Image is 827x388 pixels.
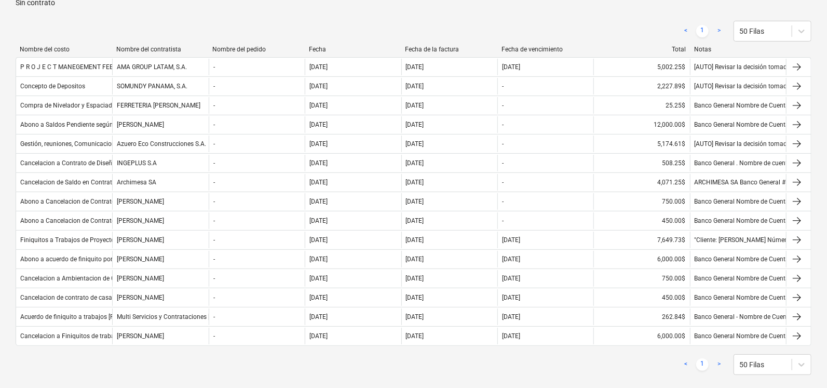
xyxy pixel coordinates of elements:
div: [DATE] [309,159,328,167]
div: [DATE] [406,313,424,320]
div: 750.00$ [593,270,689,287]
div: Multi Servicios y Contrataciones [PERSON_NAME] R, S.A. [112,309,208,325]
div: [DATE] [502,313,520,320]
div: SOMUNDY PANAMA, S.A. [112,78,208,95]
a: Next page [713,25,725,37]
div: [DATE] [309,294,328,301]
div: Abono a acuerdo de finiquito por trabajos segundo relleno y carreteras [20,256,218,263]
div: [PERSON_NAME] [112,212,208,229]
div: 508.25$ [593,155,689,171]
div: - [213,159,215,167]
div: Cancelacion a Contrato de Diseño Infraestructura Electrica [20,159,184,167]
div: [PERSON_NAME] [112,193,208,210]
div: - [502,102,504,109]
div: [DATE] [406,198,424,205]
div: - [213,313,215,320]
div: 5,002.25$ [593,59,689,75]
div: 750.00$ [593,193,689,210]
div: Nombre del contratista [116,46,205,53]
div: - [213,332,215,340]
div: [DATE] [309,332,328,340]
div: [DATE] [406,256,424,263]
div: - [213,63,215,71]
div: [DATE] [309,121,328,128]
div: - [502,121,504,128]
div: 6,000.00$ [593,328,689,344]
div: - [213,140,215,148]
div: Total [598,46,686,53]
div: Cancelacion a Finiquitos de trabajos [20,332,123,340]
div: Acuerdo de finiquito a trabajos [PERSON_NAME] [20,313,156,320]
div: [DATE] [406,83,424,90]
div: [PERSON_NAME] [112,232,208,248]
div: 450.00$ [593,289,689,306]
div: Concepto de Depositos [20,83,85,90]
div: 7,649.73$ [593,232,689,248]
div: [DATE] [406,179,424,186]
div: Compra de Nivelador y Espaciador 1.5mm/100pcs [20,102,163,109]
div: [DATE] [406,332,424,340]
div: [DATE] [309,198,328,205]
div: - [502,83,504,90]
a: Page 1 is your current page [696,25,709,37]
div: [PERSON_NAME] [112,116,208,133]
div: [PERSON_NAME] [112,328,208,344]
div: - [213,256,215,263]
div: [DATE] [406,63,424,71]
div: INGEPLUS S.A [112,155,208,171]
div: Abono a Saldos Pendiente según trabajos de [PERSON_NAME] y Carretera [20,121,227,128]
div: [DATE] [406,294,424,301]
div: - [213,217,215,224]
div: [DATE] [309,179,328,186]
div: - [502,198,504,205]
div: [DATE] [406,217,424,224]
div: [PERSON_NAME] [112,289,208,306]
div: [DATE] [406,140,424,148]
div: [PERSON_NAME] [112,251,208,267]
div: [DATE] [502,275,520,282]
div: 262.84$ [593,309,689,325]
div: [DATE] [406,159,424,167]
a: Previous page [680,25,692,37]
div: AMA GROUP LATAM, S.A. [112,59,208,75]
div: Notas [694,46,782,53]
div: [PERSON_NAME] [112,270,208,287]
div: Cancelacion de Saldo en Contrato para La plataforma hauzd [20,179,191,186]
div: - [213,294,215,301]
div: Nombre del pedido [212,46,301,53]
div: Finiquitos a Trabajos de Proyectos [20,236,118,244]
div: 4,071.25$ [593,174,689,191]
div: [DATE] [309,275,328,282]
div: 450.00$ [593,212,689,229]
div: Gestión, reuniones, Comunicaciones, Etc. con Azuero Eco Construcciones S,A [20,140,235,148]
div: [DATE] [309,217,328,224]
div: [DATE] [502,236,520,244]
div: [DATE] [309,256,328,263]
div: 12,000.00$ [593,116,689,133]
div: - [213,121,215,128]
div: - [502,159,504,167]
div: Fecha [309,46,397,53]
div: - [213,198,215,205]
div: - [213,102,215,109]
div: [DATE] [309,102,328,109]
div: - [502,140,504,148]
div: [DATE] [309,236,328,244]
div: Fecha de la factura [405,46,494,53]
div: [DATE] [502,332,520,340]
div: Cancelacion a Ambientacion de Casa 1: Mahogany [20,275,164,282]
div: - [502,217,504,224]
a: Next page [713,358,725,371]
div: - [213,275,215,282]
div: Abono a Cancelacion de Contrato de Diseño de Interiores Casa Mahogani [20,198,226,205]
div: Abono a Cancelacion de Contrato de Casa Ebony [20,217,159,224]
div: [DATE] [406,236,424,244]
div: Fecha de vencimiento [501,46,590,53]
div: [DATE] [309,140,328,148]
div: Widget de chat [775,338,827,388]
div: Archimesa SA [112,174,208,191]
div: [DATE] [406,121,424,128]
div: [DATE] [502,256,520,263]
a: Previous page [680,358,692,371]
div: 5,174.61$ [593,136,689,152]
